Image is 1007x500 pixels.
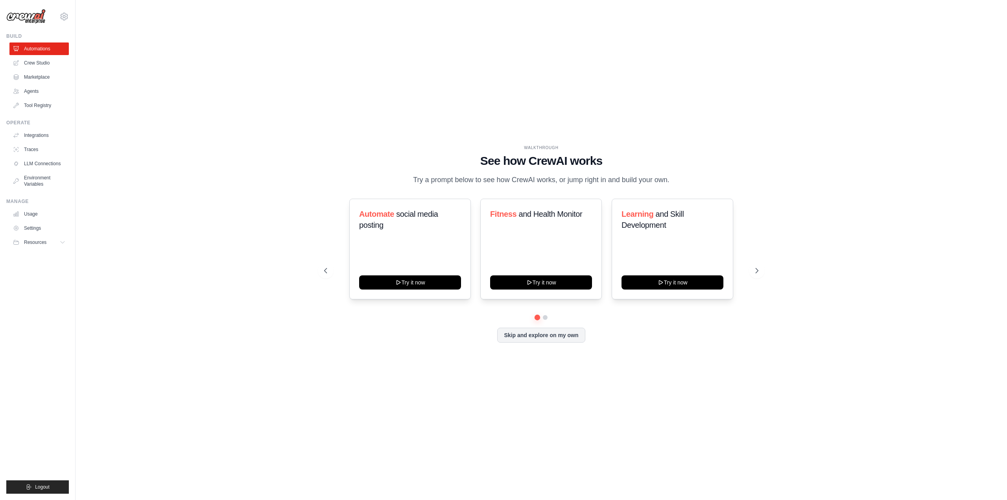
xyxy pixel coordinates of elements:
div: Operate [6,120,69,126]
a: LLM Connections [9,157,69,170]
button: Try it now [622,275,723,290]
button: Skip and explore on my own [497,328,585,343]
a: Automations [9,42,69,55]
a: Agents [9,85,69,98]
span: and Skill Development [622,210,684,229]
span: Fitness [490,210,516,218]
button: Resources [9,236,69,249]
a: Environment Variables [9,172,69,190]
button: Logout [6,480,69,494]
a: Integrations [9,129,69,142]
span: Logout [35,484,50,490]
span: and Health Monitor [519,210,583,218]
div: WALKTHROUGH [324,145,758,151]
span: Learning [622,210,653,218]
button: Try it now [359,275,461,290]
a: Settings [9,222,69,234]
span: Resources [24,239,46,245]
a: Crew Studio [9,57,69,69]
span: social media posting [359,210,438,229]
p: Try a prompt below to see how CrewAI works, or jump right in and build your own. [409,174,673,186]
a: Tool Registry [9,99,69,112]
a: Marketplace [9,71,69,83]
a: Usage [9,208,69,220]
span: Automate [359,210,394,218]
div: Build [6,33,69,39]
h1: See how CrewAI works [324,154,758,168]
div: Manage [6,198,69,205]
button: Try it now [490,275,592,290]
img: Logo [6,9,46,24]
a: Traces [9,143,69,156]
